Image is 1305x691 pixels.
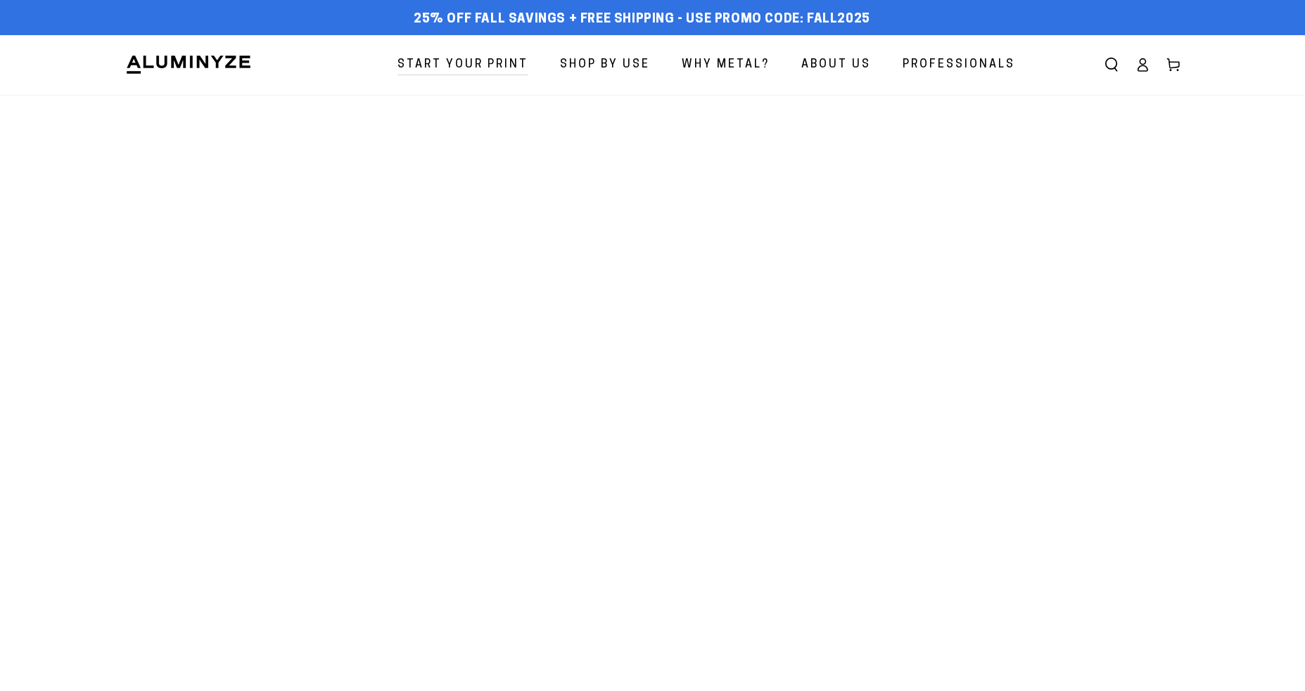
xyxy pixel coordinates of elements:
[671,46,780,84] a: Why Metal?
[125,54,252,75] img: Aluminyze
[682,55,770,75] span: Why Metal?
[1096,49,1127,80] summary: Search our site
[414,12,870,27] span: 25% off FALL Savings + Free Shipping - Use Promo Code: FALL2025
[560,55,650,75] span: Shop By Use
[903,55,1015,75] span: Professionals
[892,46,1026,84] a: Professionals
[549,46,661,84] a: Shop By Use
[791,46,881,84] a: About Us
[801,55,871,75] span: About Us
[387,46,539,84] a: Start Your Print
[397,55,528,75] span: Start Your Print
